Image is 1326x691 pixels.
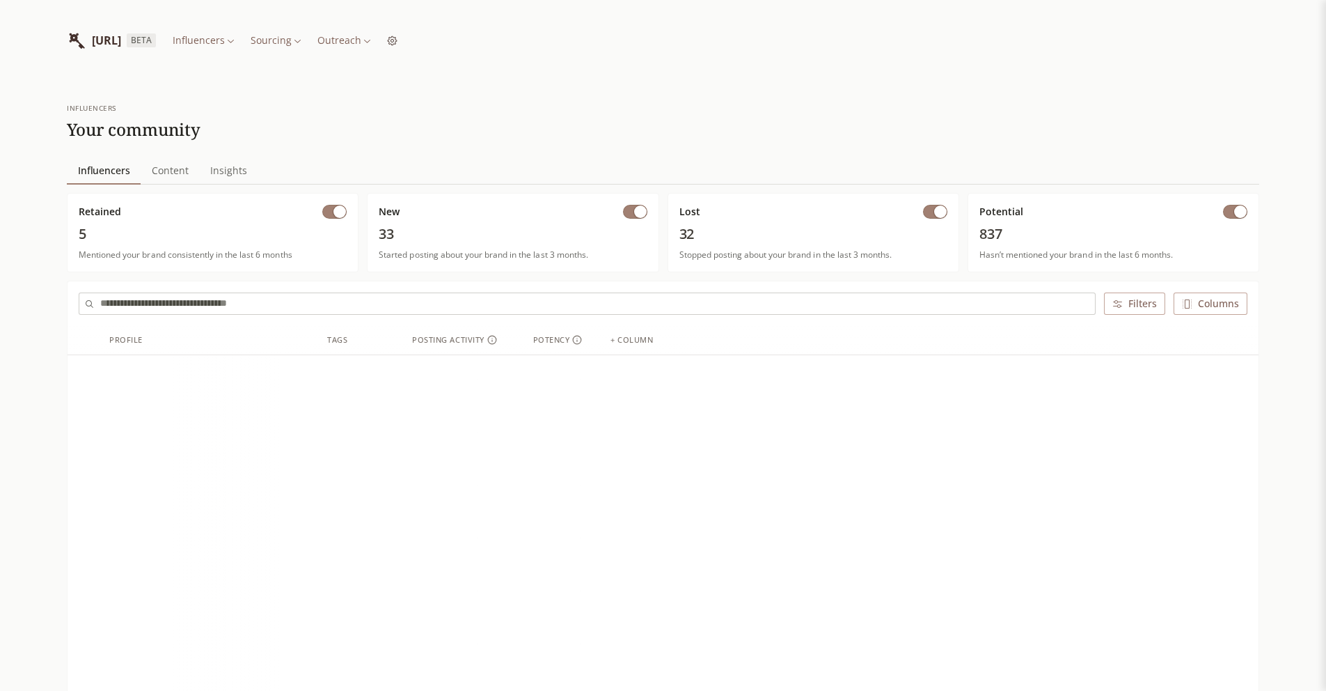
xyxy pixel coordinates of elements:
div: Profile [109,334,143,346]
span: New [379,205,400,219]
div: Posting Activity [412,334,497,346]
span: 837 [979,224,1247,244]
span: Stopped posting about your brand in the last 3 months. [679,249,947,261]
button: Filters [1104,293,1165,315]
div: influencers [67,103,200,114]
button: Influencers [167,31,239,50]
button: Outreach [312,31,376,50]
span: Mentioned your brand consistently in the last 6 months [79,249,347,261]
img: InfluencerList.ai [67,31,86,50]
span: Potential [979,205,1023,219]
span: Insights [205,161,253,180]
a: InfluencerList.ai[URL]BETA [67,22,156,59]
a: Influencers [67,157,141,185]
span: Content [146,161,194,180]
div: Tags [327,334,347,346]
nav: Main [67,157,1259,185]
span: 33 [379,224,647,244]
span: 32 [679,224,947,244]
span: 5 [79,224,347,244]
span: BETA [127,33,156,47]
button: Columns [1174,293,1247,315]
div: Potency [533,334,583,346]
div: + column [610,334,653,346]
h1: Your community [67,119,200,140]
span: Started posting about your brand in the last 3 months. [379,249,647,261]
span: Retained [79,205,121,219]
span: [URL] [92,32,121,49]
a: Insights [200,157,258,185]
span: Hasn’t mentioned your brand in the last 6 months. [979,249,1247,261]
a: Content [141,157,199,185]
span: Influencers [72,161,135,180]
button: Sourcing [245,31,306,50]
span: Lost [679,205,700,219]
